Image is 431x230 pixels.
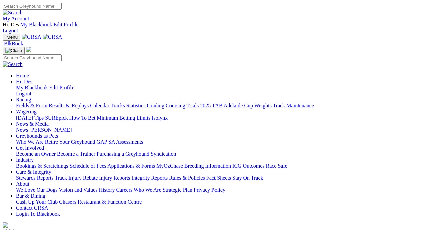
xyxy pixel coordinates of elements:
[16,97,31,102] a: Racing
[232,163,264,169] a: ICG Outcomes
[16,103,47,108] a: Fields & Form
[16,115,44,121] a: [DATE] Tips
[16,163,68,169] a: Bookings & Scratchings
[16,133,58,139] a: Greyhounds as Pets
[7,35,18,40] span: Menu
[45,139,95,145] a: Retire Your Greyhound
[22,34,41,40] img: GRSA
[16,211,60,217] a: Login To Blackbook
[169,175,205,181] a: Rules & Policies
[3,222,8,228] img: logo-grsa-white.png
[3,3,62,10] input: Search
[16,205,48,211] a: Contact GRSA
[151,151,176,157] a: Syndication
[16,163,428,169] div: Industry
[43,34,62,40] img: GRSA
[3,22,19,27] span: Hi, Des
[5,48,22,53] img: Close
[69,115,96,121] a: How To Bet
[16,109,37,114] a: Wagering
[16,115,428,121] div: Wagering
[16,199,428,205] div: Bar & Dining
[16,145,44,151] a: Get Involved
[99,175,130,181] a: Injury Reports
[16,175,428,181] div: Care & Integrity
[49,85,74,90] a: Edit Profile
[16,79,34,84] a: Hi, Des
[107,163,155,169] a: Applications & Forms
[3,28,18,33] a: Logout
[53,22,78,27] a: Edit Profile
[266,163,287,169] a: Race Safe
[254,103,272,108] a: Weights
[16,85,428,97] div: Hi, Des
[3,54,62,61] input: Search
[97,151,149,157] a: Purchasing a Greyhound
[134,187,161,193] a: Who We Are
[16,85,48,90] a: My Blackbook
[16,199,58,205] a: Cash Up Your Club
[99,187,115,193] a: History
[3,61,23,67] img: Search
[16,175,53,181] a: Stewards Reports
[232,175,263,181] a: Stay On Track
[16,187,428,193] div: About
[4,41,23,46] span: BlkBook
[3,10,23,16] img: Search
[45,115,68,121] a: SUREpick
[97,139,143,145] a: GAP SA Assessments
[194,187,225,193] a: Privacy Policy
[16,91,31,96] a: Logout
[156,163,183,169] a: MyOzChase
[16,151,428,157] div: Get Involved
[163,187,192,193] a: Strategic Plan
[20,22,52,27] a: My Blackbook
[3,22,428,34] div: My Account
[16,127,28,133] a: News
[16,151,56,157] a: Become an Owner
[3,34,20,41] button: Toggle navigation
[59,199,142,205] a: Chasers Restaurant & Function Centre
[126,103,146,108] a: Statistics
[16,73,29,78] a: Home
[16,187,57,193] a: We Love Our Dogs
[116,187,132,193] a: Careers
[152,115,168,121] a: Isolynx
[59,187,97,193] a: Vision and Values
[16,139,428,145] div: Greyhounds as Pets
[111,103,125,108] a: Tracks
[16,103,428,109] div: Racing
[29,127,72,133] a: [PERSON_NAME]
[16,127,428,133] div: News & Media
[16,169,51,175] a: Care & Integrity
[147,103,164,108] a: Grading
[97,115,150,121] a: Minimum Betting Limits
[16,121,49,127] a: News & Media
[3,41,23,46] a: BlkBook
[16,193,45,199] a: Bar & Dining
[273,103,314,108] a: Track Maintenance
[90,103,109,108] a: Calendar
[200,103,253,108] a: 2025 TAB Adelaide Cup
[16,79,32,84] span: Hi, Des
[3,16,29,21] a: My Account
[16,139,44,145] a: Who We Are
[69,163,106,169] a: Schedule of Fees
[57,151,95,157] a: Become a Trainer
[131,175,168,181] a: Integrity Reports
[49,103,89,108] a: Results & Replays
[16,181,29,187] a: About
[26,47,31,52] img: logo-grsa-white.png
[3,47,25,54] button: Toggle navigation
[206,175,231,181] a: Fact Sheets
[186,103,199,108] a: Trials
[16,157,34,163] a: Industry
[184,163,231,169] a: Breeding Information
[166,103,185,108] a: Coursing
[55,175,98,181] a: Track Injury Rebate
